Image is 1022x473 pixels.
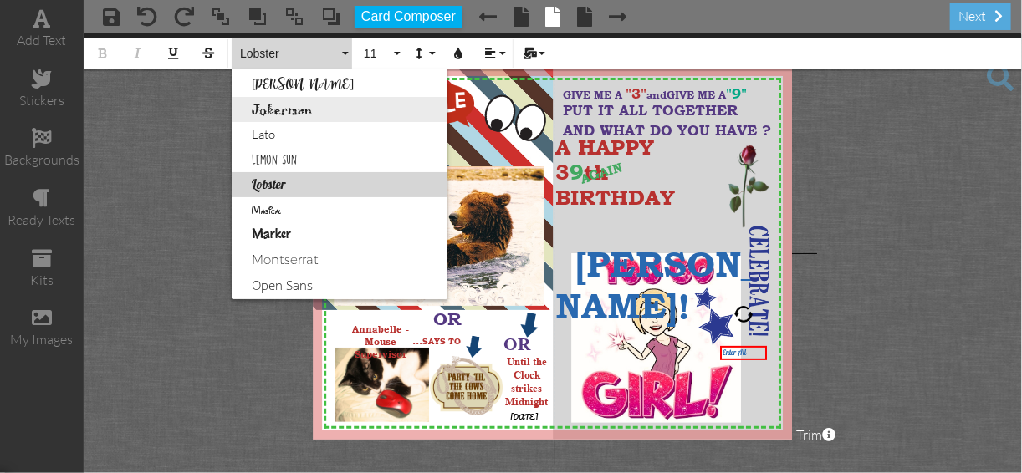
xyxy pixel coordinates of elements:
[434,309,462,329] span: OR
[723,348,746,357] span: Enter All
[355,6,462,28] button: Card Composer
[563,88,622,101] span: GIVE ME A
[570,160,584,185] span: 9
[667,88,726,101] span: GIVE ME A
[555,243,759,327] span: [PERSON_NAME]!
[503,334,530,354] span: OR
[555,160,570,185] span: 3
[478,38,509,69] button: Align
[431,356,503,416] img: 20180930-050856-cb8a568e-1000.png
[646,88,667,101] span: and
[692,284,738,348] img: 20180929-213653-9069bbdc-1000.png
[232,272,447,298] a: Open Sans
[232,122,447,147] a: Lato
[571,253,741,423] img: 20230509-083318-16311291b7af-original.jpg
[563,122,771,139] span: AND WHAT DO YOU HAVE ?
[950,3,1011,30] div: next
[232,247,447,272] a: Montserrat
[422,336,461,346] span: SAYS TO
[335,348,429,422] img: 20210711-080543-021433862b2a-1000.jpg
[352,323,409,348] span: Annabelle - Mouse
[797,425,836,445] span: Trim
[507,302,554,348] img: 20180928-222322-5295cbf2-1000.png
[232,197,447,222] a: Magical
[232,147,447,172] a: Lemon Sun
[232,38,352,69] button: Lobster
[555,186,675,210] span: BIRTHDAY
[362,47,391,61] span: 11
[626,85,646,102] span: "3"
[192,38,224,69] button: Strikethrough (Ctrl+S)
[232,222,447,247] a: Marker
[355,38,404,69] button: 11
[334,166,544,305] img: 20240525-213425-46c6f09e4b6b-1000.jpg
[232,69,447,299] div: Lobster
[579,159,625,186] span: AGAIN
[555,135,654,160] span: A HAPPY
[232,298,447,323] a: Pacifico
[749,226,770,336] img: 20180929-213700-c7ebbbb5-1000.png
[238,47,339,61] span: Lobster
[355,348,406,360] span: Supervisor
[481,92,551,145] img: 20180929-211600-6ee9bcdf-1000.png
[726,85,747,102] span: "9"
[722,143,776,230] img: 20200518-193813-3e9405a081b5-1000.png
[232,97,447,122] a: Jokerman
[584,160,608,185] span: th
[455,327,495,367] img: 20180928-222322-5295cbf2-1000.png
[232,72,447,97] a: Isabell
[563,102,738,119] span: PUT IT ALL TOGETHER
[517,38,549,69] button: Mail Merge
[506,355,549,408] span: Until the Clock strikes Midnight
[412,333,422,347] span: ...
[232,172,447,197] a: Lobster
[510,410,538,423] span: [DATE]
